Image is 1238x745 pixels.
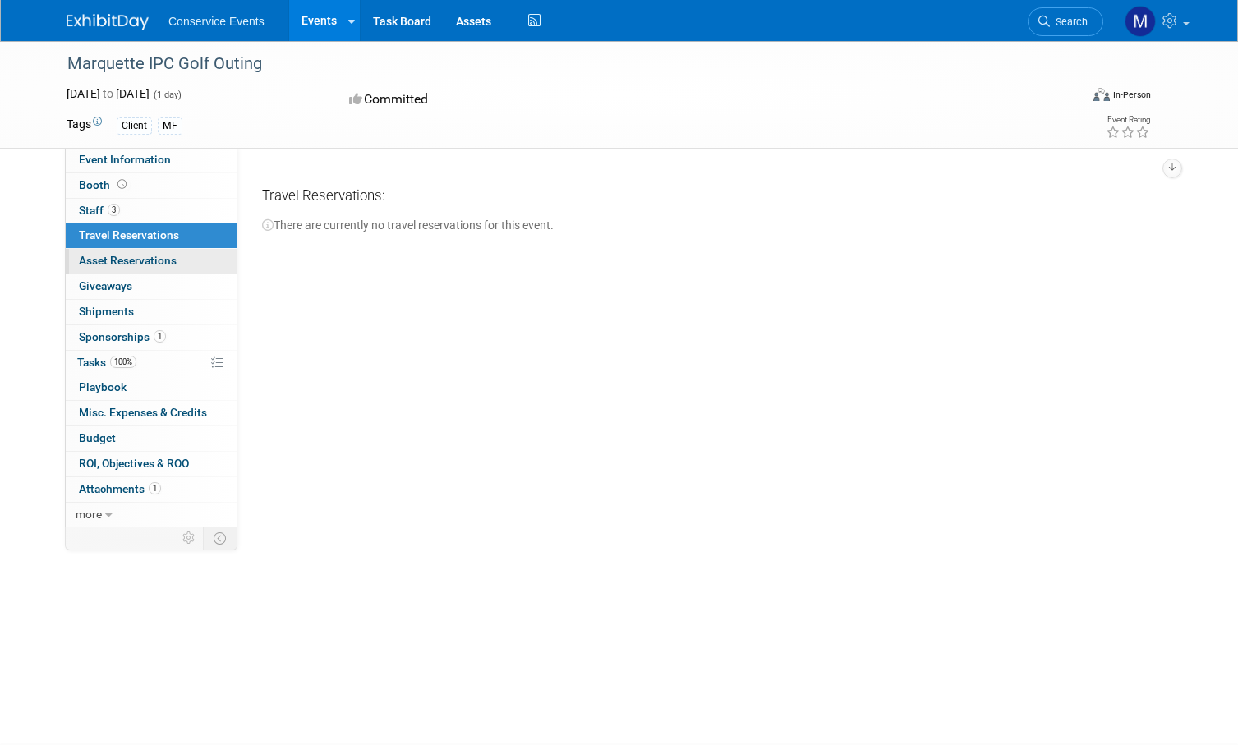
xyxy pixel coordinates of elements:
[79,153,171,166] span: Event Information
[1106,116,1150,124] div: Event Rating
[114,178,130,191] span: Booth not reserved yet
[149,482,161,494] span: 1
[79,305,134,318] span: Shipments
[1028,7,1103,36] a: Search
[76,508,102,521] span: more
[62,49,1059,79] div: Marquette IPC Golf Outing
[66,375,237,400] a: Playbook
[100,87,116,100] span: to
[66,148,237,172] a: Event Information
[1112,89,1151,101] div: In-Person
[110,356,136,368] span: 100%
[204,527,237,549] td: Toggle Event Tabs
[66,173,237,198] a: Booth
[168,15,265,28] span: Conservice Events
[67,87,150,100] span: [DATE] [DATE]
[66,503,237,527] a: more
[79,178,130,191] span: Booth
[79,330,166,343] span: Sponsorships
[67,14,149,30] img: ExhibitDay
[158,117,182,135] div: MF
[66,300,237,324] a: Shipments
[66,249,237,274] a: Asset Reservations
[117,117,152,135] div: Client
[1093,88,1110,101] img: Format-Inperson.png
[66,401,237,425] a: Misc. Expenses & Credits
[79,457,189,470] span: ROI, Objectives & ROO
[66,199,237,223] a: Staff3
[152,90,182,100] span: (1 day)
[66,477,237,502] a: Attachments1
[66,274,237,299] a: Giveaways
[344,85,689,114] div: Committed
[79,406,207,419] span: Misc. Expenses & Credits
[77,356,136,369] span: Tasks
[66,223,237,248] a: Travel Reservations
[1125,6,1156,37] img: Marley Staker
[66,325,237,350] a: Sponsorships1
[79,380,127,393] span: Playbook
[66,351,237,375] a: Tasks100%
[79,482,161,495] span: Attachments
[66,452,237,476] a: ROI, Objectives & ROO
[1050,16,1088,28] span: Search
[175,527,204,549] td: Personalize Event Tab Strip
[79,279,132,292] span: Giveaways
[66,426,237,451] a: Budget
[79,228,179,241] span: Travel Reservations
[262,212,1159,233] div: There are currently no travel reservations for this event.
[991,85,1151,110] div: Event Format
[154,330,166,343] span: 1
[79,431,116,444] span: Budget
[262,186,1159,212] div: Travel Reservations:
[108,204,120,216] span: 3
[79,254,177,267] span: Asset Reservations
[67,116,102,135] td: Tags
[79,204,120,217] span: Staff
